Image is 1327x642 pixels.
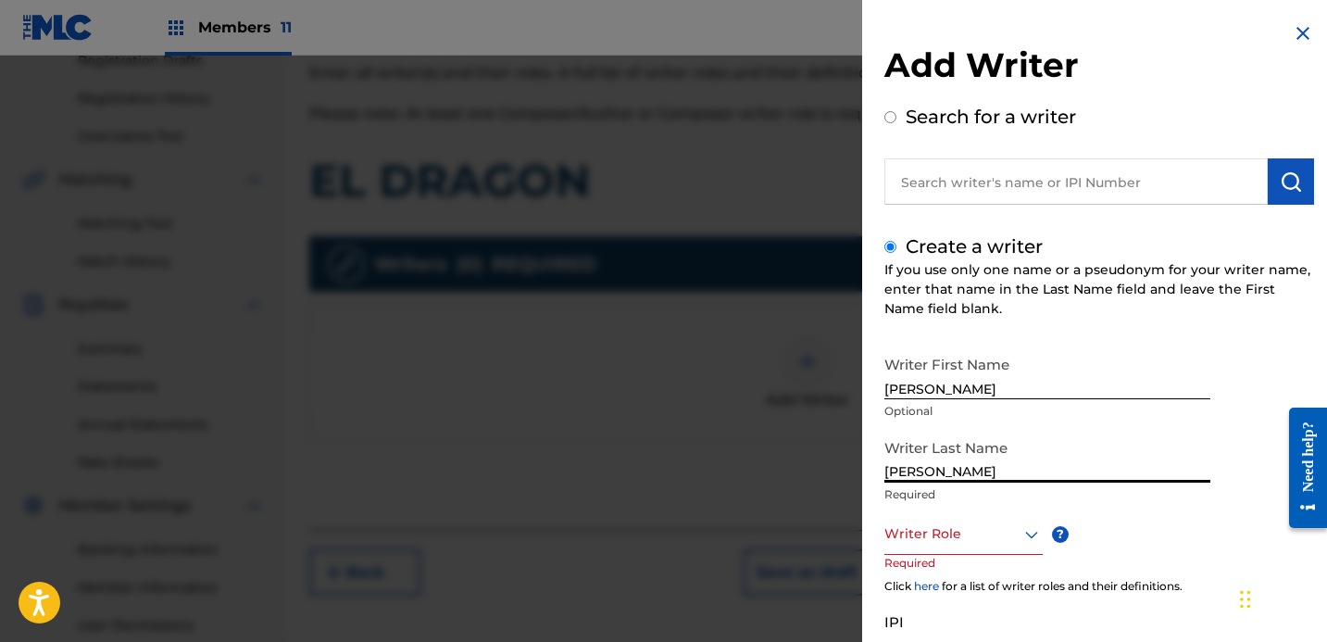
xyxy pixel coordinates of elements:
div: Click for a list of writer roles and their definitions. [884,578,1314,595]
label: Create a writer [906,235,1043,258]
label: Search for a writer [906,106,1076,128]
span: 11 [281,19,292,36]
p: Optional [884,403,1210,420]
span: Members [198,17,292,38]
img: Top Rightsholders [165,17,187,39]
input: Search writer's name or IPI Number [884,158,1268,205]
h2: Add Writer [884,44,1314,92]
iframe: Resource Center [1275,394,1327,543]
p: Required [884,555,955,597]
span: ? [1052,526,1069,543]
div: If you use only one name or a pseudonym for your writer name, enter that name in the Last Name fi... [884,260,1314,319]
img: Search Works [1280,170,1302,193]
a: here [914,579,939,593]
p: Required [884,486,1210,503]
img: MLC Logo [22,14,94,41]
iframe: Chat Widget [1234,553,1327,642]
div: Drag [1240,572,1251,627]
